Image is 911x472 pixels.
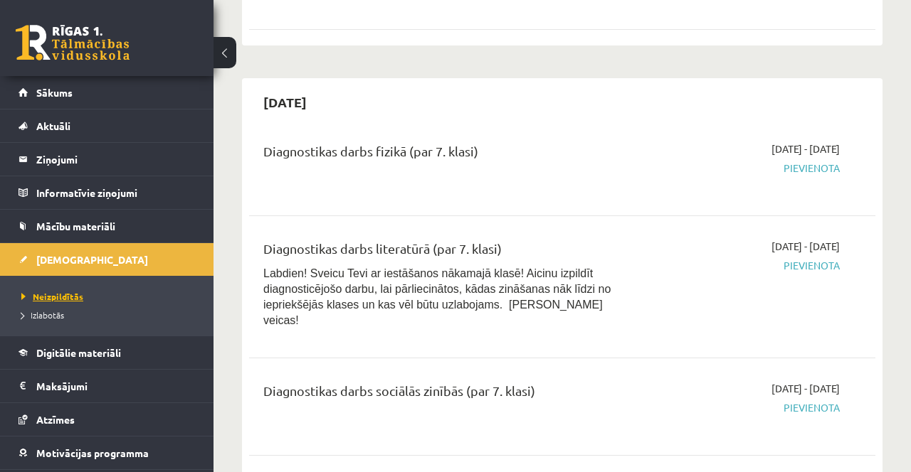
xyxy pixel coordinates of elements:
div: Diagnostikas darbs literatūrā (par 7. klasi) [263,239,641,265]
legend: Maksājumi [36,370,196,402]
span: Aktuāli [36,119,70,132]
span: Pievienota [662,400,840,415]
a: Digitālie materiāli [19,336,196,369]
legend: Informatīvie ziņojumi [36,176,196,209]
span: [DATE] - [DATE] [772,141,840,156]
a: Motivācijas programma [19,436,196,469]
span: Neizpildītās [21,291,83,302]
span: Mācību materiāli [36,220,115,232]
legend: Ziņojumi [36,143,196,176]
span: Izlabotās [21,309,64,321]
a: Rīgas 1. Tālmācības vidusskola [16,25,130,60]
a: Izlabotās [21,309,199,321]
a: Sākums [19,76,196,109]
div: Diagnostikas darbs sociālās zinībās (par 7. klasi) [263,381,641,407]
span: Digitālie materiāli [36,346,121,359]
span: [DATE] - [DATE] [772,239,840,254]
div: Diagnostikas darbs fizikā (par 7. klasi) [263,141,641,168]
span: [DATE] - [DATE] [772,381,840,396]
span: Pievienota [662,258,840,273]
span: Motivācijas programma [36,446,149,459]
a: Informatīvie ziņojumi [19,176,196,209]
span: Labdien! Sveicu Tevi ar iestāšanos nākamajā klasē! Aicinu izpildīt diagnosticējošo darbu, lai pār... [263,267,611,326]
a: Atzīmes [19,403,196,436]
span: [DEMOGRAPHIC_DATA] [36,253,148,266]
h2: [DATE] [249,85,321,119]
span: Sākums [36,86,73,99]
span: Atzīmes [36,413,75,426]
a: Ziņojumi [19,143,196,176]
a: Mācību materiāli [19,210,196,242]
span: Pievienota [662,161,840,176]
a: Maksājumi [19,370,196,402]
a: Neizpildītās [21,290,199,303]
a: Aktuāli [19,109,196,142]
a: [DEMOGRAPHIC_DATA] [19,243,196,276]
